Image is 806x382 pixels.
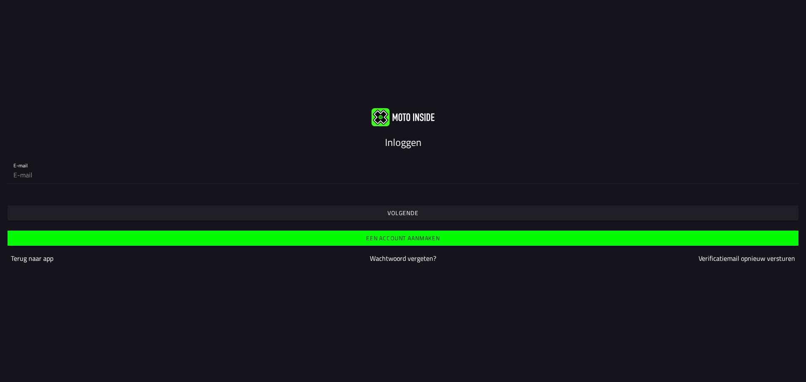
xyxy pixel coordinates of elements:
input: E-mail [13,166,793,183]
ion-text: Volgende [387,210,419,216]
a: Verificatiemail opnieuw versturen [699,253,795,263]
ion-button: Een account aanmaken [8,231,798,246]
a: Terug naar app [11,253,53,263]
a: Wachtwoord vergeten? [370,253,436,263]
ion-text: Inloggen [385,135,421,150]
